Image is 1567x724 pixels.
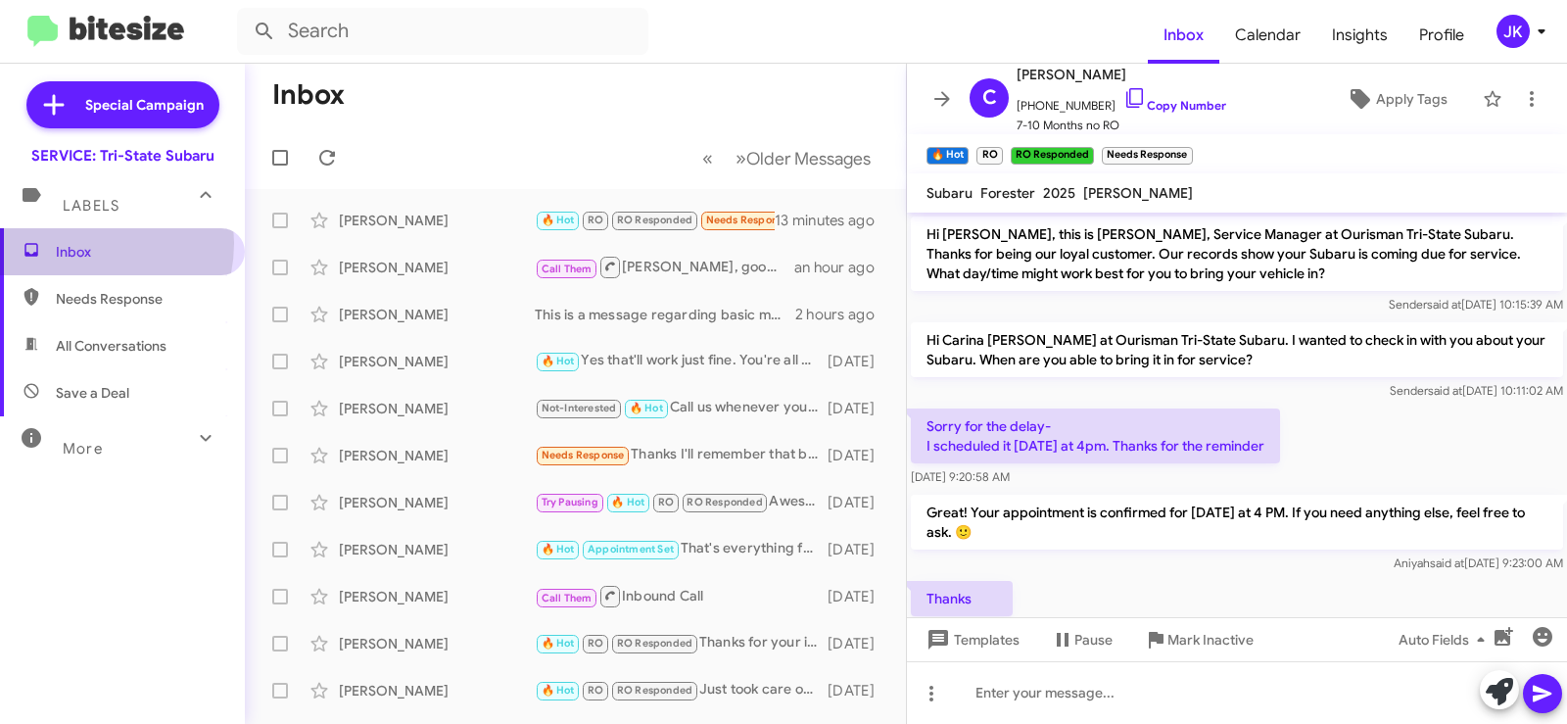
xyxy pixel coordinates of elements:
span: 🔥 Hot [542,684,575,697]
small: Needs Response [1102,147,1192,165]
span: Special Campaign [85,95,204,115]
div: [PERSON_NAME] [339,540,535,559]
span: All Conversations [56,336,166,356]
span: said at [1428,383,1462,398]
div: Awesome thank you [535,491,828,513]
span: Needs Response [542,449,625,461]
div: [PERSON_NAME] [339,211,535,230]
div: [PERSON_NAME] [339,258,535,277]
span: RO [588,684,603,697]
span: Try Pausing [542,496,598,508]
span: Older Messages [746,148,871,169]
span: Sender [DATE] 10:15:39 AM [1389,297,1563,312]
a: Profile [1403,7,1480,64]
span: Call Them [542,592,593,604]
small: RO Responded [1011,147,1094,165]
div: [DATE] [828,352,890,371]
span: Pause [1074,622,1113,657]
div: an hour ago [794,258,890,277]
span: Templates [923,622,1020,657]
div: [PERSON_NAME] [339,681,535,700]
span: Mark Inactive [1167,622,1254,657]
div: [DATE] [828,493,890,512]
div: [PERSON_NAME] [339,352,535,371]
div: Just took care of the appointment for you and have a nice week. [PERSON_NAME] [535,679,828,701]
nav: Page navigation example [691,138,882,178]
div: This is a message regarding basic maint. If you need us to schedule an appointment, let me know. ... [535,305,795,324]
span: Aniyah [DATE] 9:23:00 AM [1394,555,1563,570]
div: Thanks [535,209,775,231]
input: Search [237,8,648,55]
div: [DATE] [828,399,890,418]
div: [PERSON_NAME] [339,399,535,418]
p: Great! Your appointment is confirmed for [DATE] at 4 PM. If you need anything else, feel free to ... [911,495,1563,550]
span: Auto Fields [1399,622,1493,657]
div: That's everything for right now. [535,538,828,560]
h1: Inbox [272,79,345,111]
a: Insights [1316,7,1403,64]
span: RO [588,214,603,226]
span: 🔥 Hot [542,214,575,226]
a: Special Campaign [26,81,219,128]
span: « [702,146,713,170]
button: Auto Fields [1383,622,1508,657]
div: [PERSON_NAME] [339,634,535,653]
p: Sorry for the delay- I scheduled it [DATE] at 4pm. Thanks for the reminder [911,409,1280,463]
div: [PERSON_NAME] [339,305,535,324]
div: [DATE] [828,634,890,653]
span: Appointment Set [588,543,674,555]
div: Inbound Call [535,584,828,608]
span: [PERSON_NAME] [1017,63,1226,86]
a: Copy Number [1123,98,1226,113]
a: Inbox [1148,7,1219,64]
span: RO [658,496,674,508]
div: [PERSON_NAME] [339,446,535,465]
div: [DATE] [828,446,890,465]
span: RO Responded [687,496,762,508]
span: Labels [63,197,119,215]
span: 🔥 Hot [542,637,575,650]
span: 🔥 Hot [630,402,663,414]
div: [DATE] [828,681,890,700]
div: [PERSON_NAME] [339,587,535,606]
div: [PERSON_NAME], good morning. Called and left a voice mail in case you need an appointment. Thank ... [535,255,794,279]
span: 2025 [1043,184,1075,202]
button: Apply Tags [1319,81,1473,117]
div: SERVICE: Tri-State Subaru [31,146,214,166]
span: Not-Interested [542,402,617,414]
span: 7-10 Months no RO [1017,116,1226,135]
p: Hi [PERSON_NAME], this is [PERSON_NAME], Service Manager at Ourisman Tri-State Subaru. Thanks for... [911,217,1563,291]
a: Calendar [1219,7,1316,64]
span: Apply Tags [1376,81,1448,117]
span: More [63,440,103,458]
button: JK [1480,15,1545,48]
span: RO [588,637,603,650]
span: said at [1427,297,1461,312]
span: RO Responded [617,214,692,226]
div: Yes that'll work just fine. You're all set! 👍 [535,350,828,372]
span: Sender [DATE] 10:11:02 AM [1390,383,1563,398]
span: said at [1430,555,1464,570]
div: 13 minutes ago [775,211,890,230]
span: Save a Deal [56,383,129,403]
span: [PHONE_NUMBER] [1017,86,1226,116]
button: Next [724,138,882,178]
span: RO Responded [617,684,692,697]
p: Hi Carina [PERSON_NAME] at Ourisman Tri-State Subaru. I wanted to check in with you about your Su... [911,322,1563,377]
span: 🔥 Hot [542,543,575,555]
span: 🔥 Hot [542,355,575,367]
div: Thanks for your inquiry and have a great weekend. [PERSON_NAME] [535,632,828,654]
div: Call us whenever you are ready. Have a great day! [535,397,828,419]
span: » [736,146,746,170]
button: Previous [690,138,725,178]
span: Subaru [926,184,973,202]
button: Pause [1035,622,1128,657]
div: 2 hours ago [795,305,890,324]
span: Inbox [56,242,222,262]
span: 🔥 Hot [611,496,644,508]
small: 🔥 Hot [926,147,969,165]
span: [DATE] 9:20:58 AM [911,469,1010,484]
